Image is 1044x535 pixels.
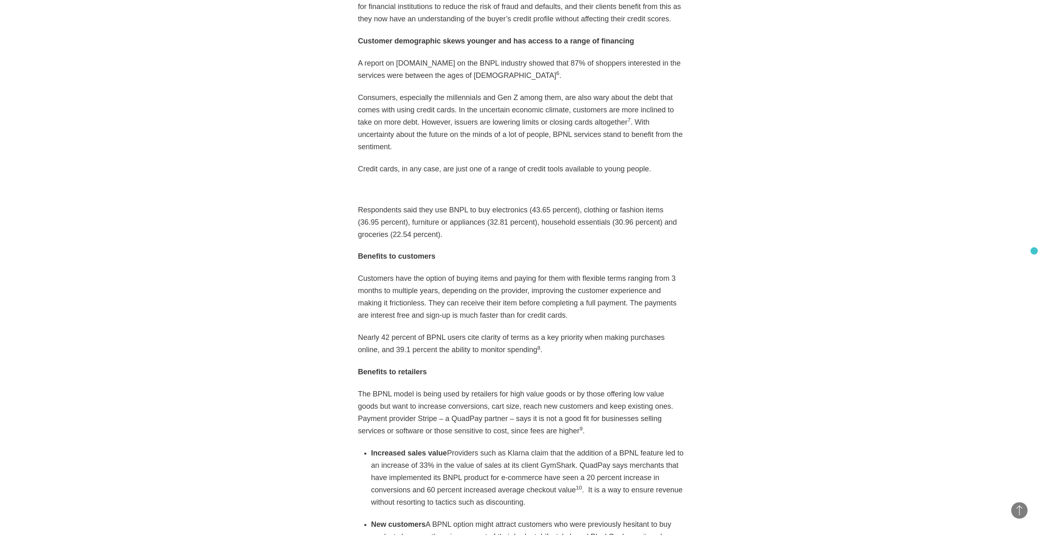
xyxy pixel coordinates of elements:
p: The BPNL model is being used by retailers for high value goods or by those offering low value goo... [358,388,686,437]
p: Respondents said they use BNPL to buy electronics (43.65 percent), clothing or fashion items (36.... [358,204,686,241]
button: Back to Top [1011,502,1028,519]
sup: 9 [580,426,583,432]
strong: Benefits to retailers [358,368,427,376]
p: Customers have the option of buying items and paying for them with flexible terms ranging from 3 ... [358,272,686,321]
sup: 7 [628,117,631,123]
sup: 10 [576,485,582,491]
p: Nearly 42 percent of BPNL users cite clarity of terms as a key priority when making purchases onl... [358,331,686,356]
li: Providers such as Klarna claim that the addition of a BPNL feature led to an increase of 33% in t... [371,447,686,508]
p: A report on [DOMAIN_NAME] on the BNPL industry showed that 87% of shoppers interested in the serv... [358,57,686,82]
strong: Benefits to customers [358,252,436,260]
p: Credit cards, in any case, are just one of a range of credit tools available to young people. [358,163,686,175]
strong: New customers [371,520,426,528]
strong: Increased sales value [371,449,447,457]
strong: Customer demographic skews younger and has access to a range of financing [358,37,634,45]
p: Consumers, especially the millennials and Gen Z among them, are also wary about the debt that com... [358,91,686,153]
sup: 6 [556,70,560,76]
sup: 8 [537,345,541,351]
